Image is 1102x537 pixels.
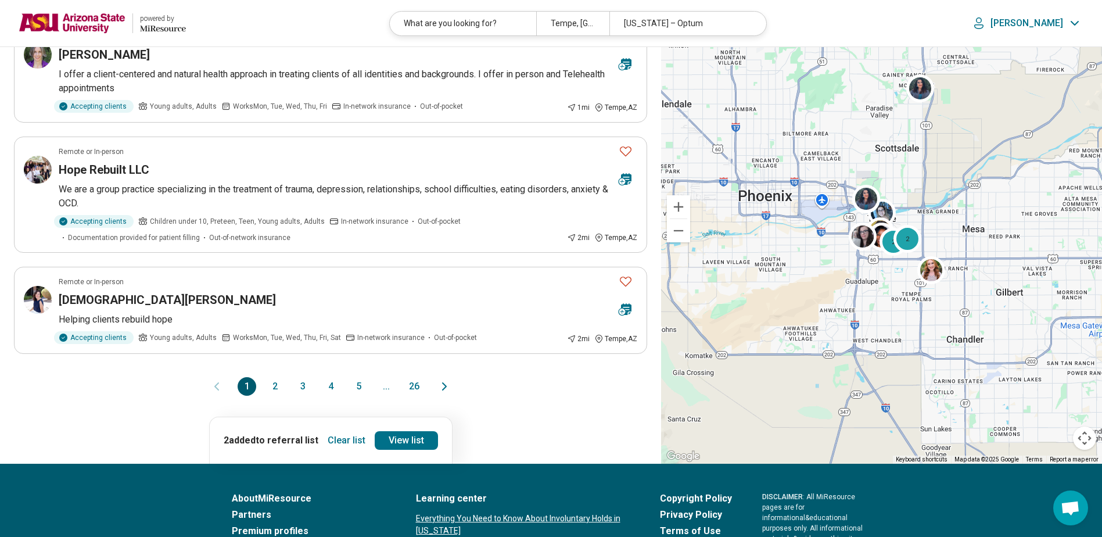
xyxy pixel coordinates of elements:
[880,228,907,256] div: 2
[233,101,327,112] span: Works Mon, Tue, Wed, Thu, Fri
[256,435,318,446] span: to referral list
[567,102,590,113] div: 1 mi
[59,292,276,308] h3: [DEMOGRAPHIC_DATA][PERSON_NAME]
[609,12,756,35] div: [US_STATE] – Optum
[209,232,290,243] span: Out-of-network insurance
[896,456,947,464] button: Keyboard shortcuts
[321,377,340,396] button: 4
[990,17,1063,29] p: [PERSON_NAME]
[377,377,396,396] span: ...
[323,431,370,450] button: Clear list
[594,334,637,344] div: Tempe , AZ
[893,225,921,253] div: 2
[341,216,408,227] span: In-network insurance
[614,139,637,163] button: Favorite
[210,377,224,396] button: Previous page
[375,431,438,450] a: View list
[954,456,1019,463] span: Map data ©2025 Google
[357,332,425,343] span: In-network insurance
[54,100,134,113] div: Accepting clients
[418,216,461,227] span: Out-of-pocket
[594,102,637,113] div: Tempe , AZ
[343,101,411,112] span: In-network insurance
[293,377,312,396] button: 3
[567,232,590,243] div: 2 mi
[405,377,423,396] button: 26
[150,101,217,112] span: Young adults, Adults
[437,377,451,396] button: Next page
[390,12,536,35] div: What are you looking for?
[667,195,690,219] button: Zoom in
[59,67,637,95] p: I offer a client-centered and natural health approach in treating clients of all identities and b...
[1073,427,1096,450] button: Map camera controls
[660,492,732,506] a: Copyright Policy
[1050,456,1099,463] a: Report a map error
[420,101,463,112] span: Out-of-pocket
[567,334,590,344] div: 2 mi
[667,219,690,242] button: Zoom out
[664,449,702,464] img: Google
[238,377,256,396] button: 1
[59,146,124,157] p: Remote or In-person
[660,508,732,522] a: Privacy Policy
[434,332,477,343] span: Out-of-pocket
[614,270,637,293] button: Favorite
[416,513,630,537] a: Everything You Need to Know About Involuntary Holds in [US_STATE]
[68,232,200,243] span: Documentation provided for patient filling
[59,162,149,178] h3: Hope Rebuilt LLC
[19,9,125,37] img: Arizona State University
[19,9,186,37] a: Arizona State Universitypowered by
[232,508,386,522] a: Partners
[1026,456,1043,463] a: Terms (opens in new tab)
[59,277,124,287] p: Remote or In-person
[416,492,630,506] a: Learning center
[265,377,284,396] button: 2
[536,12,609,35] div: Tempe, [GEOGRAPHIC_DATA]
[54,331,134,344] div: Accepting clients
[140,13,186,24] div: powered by
[1053,491,1088,525] div: Open chat
[232,492,386,506] a: AboutMiResource
[233,332,341,343] span: Works Mon, Tue, Wed, Thu, Fri, Sat
[349,377,368,396] button: 5
[762,493,803,501] span: DISCLAIMER
[59,313,637,327] p: Helping clients rebuild hope
[59,46,150,63] h3: [PERSON_NAME]
[664,449,702,464] a: Open this area in Google Maps (opens a new window)
[224,434,318,448] p: 2 added
[54,215,134,228] div: Accepting clients
[150,216,325,227] span: Children under 10, Preteen, Teen, Young adults, Adults
[594,232,637,243] div: Tempe , AZ
[59,182,637,210] p: We are a group practice specializing in the treatment of trauma, depression, relationships, schoo...
[150,332,217,343] span: Young adults, Adults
